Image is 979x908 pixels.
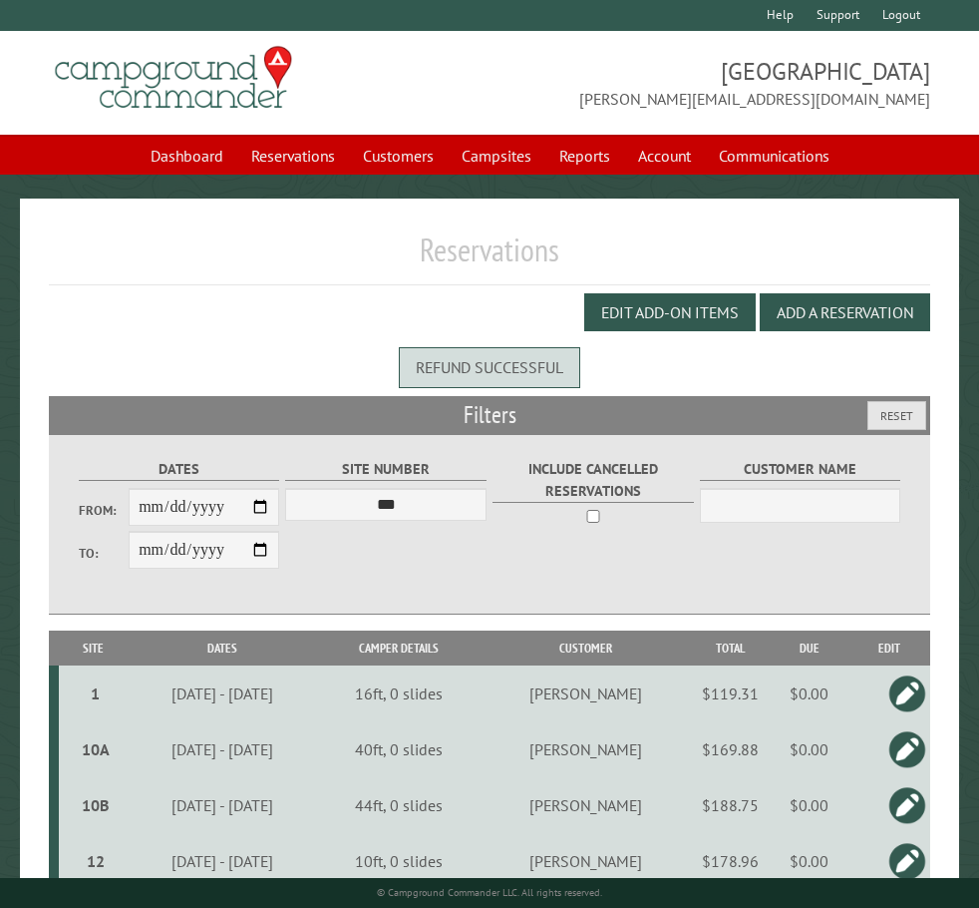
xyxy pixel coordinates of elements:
[626,137,703,175] a: Account
[690,833,770,889] td: $178.96
[690,777,770,833] td: $188.75
[79,501,129,520] label: From:
[867,401,926,430] button: Reset
[770,666,849,721] td: $0.00
[584,293,756,331] button: Edit Add-on Items
[492,458,693,502] label: Include Cancelled Reservations
[482,777,690,833] td: [PERSON_NAME]
[79,544,129,563] label: To:
[128,631,317,666] th: Dates
[131,795,314,815] div: [DATE] - [DATE]
[547,137,622,175] a: Reports
[849,631,930,666] th: Edit
[690,631,770,666] th: Total
[317,777,482,833] td: 44ft, 0 slides
[700,458,900,481] label: Customer Name
[317,666,482,721] td: 16ft, 0 slides
[707,137,841,175] a: Communications
[67,683,124,703] div: 1
[690,666,770,721] td: $119.31
[285,458,486,481] label: Site Number
[482,631,690,666] th: Customer
[49,39,298,117] img: Campground Commander
[139,137,235,175] a: Dashboard
[49,230,930,285] h1: Reservations
[377,886,602,899] small: © Campground Commander LLC. All rights reserved.
[67,851,124,871] div: 12
[131,739,314,759] div: [DATE] - [DATE]
[482,666,690,721] td: [PERSON_NAME]
[482,721,690,777] td: [PERSON_NAME]
[489,55,930,111] span: [GEOGRAPHIC_DATA] [PERSON_NAME][EMAIL_ADDRESS][DOMAIN_NAME]
[317,833,482,889] td: 10ft, 0 slides
[399,347,580,387] div: Refund successful
[351,137,446,175] a: Customers
[317,631,482,666] th: Camper Details
[239,137,347,175] a: Reservations
[67,739,124,759] div: 10A
[760,293,930,331] button: Add a Reservation
[690,721,770,777] td: $169.88
[482,833,690,889] td: [PERSON_NAME]
[770,833,849,889] td: $0.00
[131,851,314,871] div: [DATE] - [DATE]
[59,631,128,666] th: Site
[770,777,849,833] td: $0.00
[450,137,543,175] a: Campsites
[131,683,314,703] div: [DATE] - [DATE]
[79,458,279,481] label: Dates
[49,396,930,434] h2: Filters
[770,721,849,777] td: $0.00
[770,631,849,666] th: Due
[317,721,482,777] td: 40ft, 0 slides
[67,795,124,815] div: 10B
